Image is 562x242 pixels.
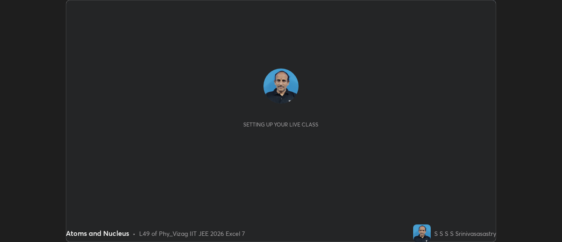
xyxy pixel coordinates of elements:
[434,229,496,238] div: S S S S Srinivasasastry
[139,229,245,238] div: L49 of Phy_Vizag IIT JEE 2026 Excel 7
[133,229,136,238] div: •
[263,69,299,104] img: db7463c15c9c462fb0e001d81a527131.jpg
[66,228,129,238] div: Atoms and Nucleus
[243,121,318,128] div: Setting up your live class
[413,224,431,242] img: db7463c15c9c462fb0e001d81a527131.jpg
